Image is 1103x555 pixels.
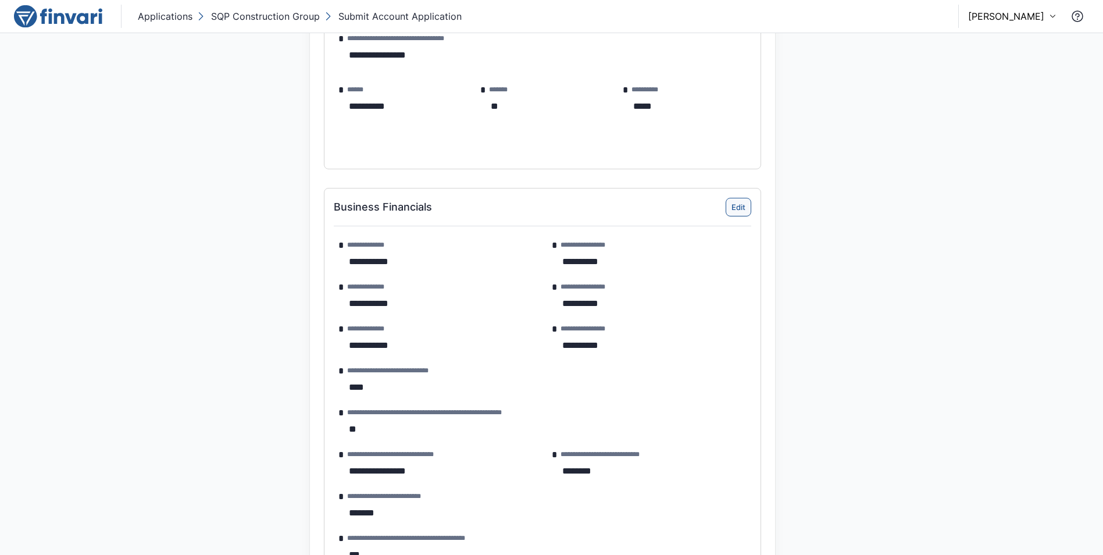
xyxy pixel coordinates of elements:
button: Contact Support [1066,5,1089,28]
img: logo [14,5,102,28]
p: SQP Construction Group [211,9,320,23]
p: [PERSON_NAME] [968,9,1044,23]
p: Submit Account Application [338,9,462,23]
h6: Business Financials [334,201,432,214]
button: Submit Account Application [322,7,464,26]
button: Applications [135,7,195,26]
button: [PERSON_NAME] [968,9,1056,23]
p: Applications [138,9,192,23]
button: SQP Construction Group [195,7,322,26]
button: Edit [726,198,751,216]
